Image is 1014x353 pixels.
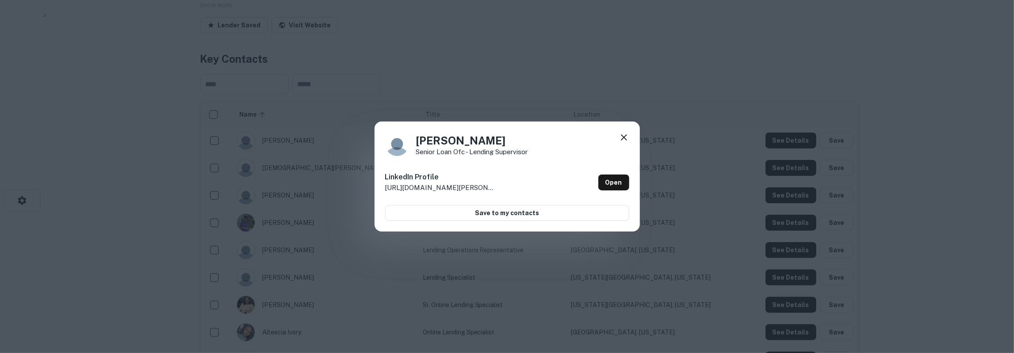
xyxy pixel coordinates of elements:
[416,133,528,148] h4: [PERSON_NAME]
[385,172,496,182] h6: LinkedIn Profile
[416,148,528,155] p: Senior Loan Ofc - Lending Supervisor
[385,182,496,193] p: [URL][DOMAIN_NAME][PERSON_NAME]
[970,282,1014,325] iframe: Chat Widget
[385,132,409,156] img: 9c8pery4andzj6ohjkjp54ma2
[598,175,629,190] a: Open
[385,205,629,221] button: Save to my contacts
